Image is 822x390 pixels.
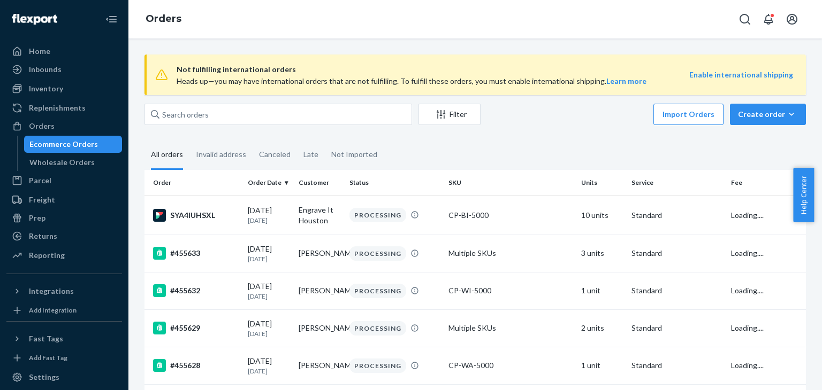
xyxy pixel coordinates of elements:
div: PROCESSING [349,321,406,336]
div: PROCESSING [349,284,406,298]
p: Standard [631,248,722,259]
td: 1 unit [577,347,628,384]
div: CP-WI-5000 [448,285,572,296]
div: #455628 [153,359,239,372]
p: Standard [631,360,722,371]
div: Replenishments [29,103,86,113]
div: PROCESSING [349,208,406,222]
div: CP-WA-5000 [448,360,572,371]
span: Not fulfilling international orders [177,63,689,76]
button: Integrations [6,283,122,300]
a: Inbounds [6,61,122,78]
td: 1 unit [577,272,628,309]
td: Loading.... [727,347,806,384]
div: [DATE] [248,281,290,301]
button: Import Orders [653,104,724,125]
div: [DATE] [248,205,290,225]
a: Inventory [6,80,122,97]
a: Prep [6,209,122,227]
button: Close Navigation [101,9,122,30]
a: Orders [146,13,181,25]
div: Prep [29,213,45,223]
div: #455629 [153,322,239,334]
th: Status [345,170,444,196]
p: [DATE] [248,216,290,225]
div: Filter [419,109,480,120]
div: [DATE] [248,356,290,376]
div: [DATE] [248,318,290,338]
a: Wholesale Orders [24,154,123,171]
p: Standard [631,285,722,296]
a: Freight [6,191,122,208]
div: Inbounds [29,64,62,75]
p: [DATE] [248,329,290,338]
div: Integrations [29,286,74,297]
button: Open account menu [781,9,803,30]
div: Settings [29,372,59,383]
div: Late [303,141,318,168]
button: Open notifications [758,9,779,30]
td: Multiple SKUs [444,235,576,272]
button: Open Search Box [734,9,756,30]
div: Parcel [29,175,51,186]
a: Add Integration [6,304,122,317]
div: CP-BI-5000 [448,210,572,221]
div: Create order [738,109,798,120]
p: Standard [631,323,722,333]
a: Settings [6,369,122,386]
a: Replenishments [6,99,122,116]
a: Learn more [606,76,646,85]
input: Search orders [144,104,412,125]
p: Standard [631,210,722,221]
button: Create order [730,104,806,125]
a: Parcel [6,172,122,189]
div: #455633 [153,247,239,260]
div: Home [29,46,50,57]
div: Add Fast Tag [29,353,67,362]
div: Canceled [259,141,291,168]
div: #455632 [153,284,239,297]
button: Fast Tags [6,330,122,347]
div: Wholesale Orders [29,157,95,168]
div: Invalid address [196,141,246,168]
p: [DATE] [248,292,290,301]
a: Orders [6,118,122,135]
td: [PERSON_NAME] [294,309,345,347]
th: Fee [727,170,806,196]
div: Freight [29,194,55,205]
td: Loading.... [727,272,806,309]
img: Flexport logo [12,14,57,25]
a: Add Fast Tag [6,352,122,364]
a: Enable international shipping [689,70,793,79]
td: Multiple SKUs [444,309,576,347]
td: [PERSON_NAME] [294,347,345,384]
th: Order [144,170,243,196]
a: Reporting [6,247,122,264]
th: Units [577,170,628,196]
div: All orders [151,141,183,170]
td: [PERSON_NAME] [294,272,345,309]
button: Filter [418,104,481,125]
div: Returns [29,231,57,241]
div: Not Imported [331,141,377,168]
td: 2 units [577,309,628,347]
p: [DATE] [248,366,290,376]
div: Add Integration [29,306,77,315]
td: Loading.... [727,309,806,347]
div: PROCESSING [349,358,406,373]
th: SKU [444,170,576,196]
p: [DATE] [248,254,290,263]
a: Home [6,43,122,60]
div: Reporting [29,250,65,261]
span: Heads up—you may have international orders that are not fulfilling. To fulfill these orders, you ... [177,76,646,85]
td: [PERSON_NAME] [294,235,345,272]
div: Fast Tags [29,333,63,344]
td: 3 units [577,235,628,272]
th: Order Date [243,170,294,196]
div: SYA4IUHSXL [153,209,239,222]
td: Loading.... [727,196,806,235]
button: Help Center [793,168,814,222]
